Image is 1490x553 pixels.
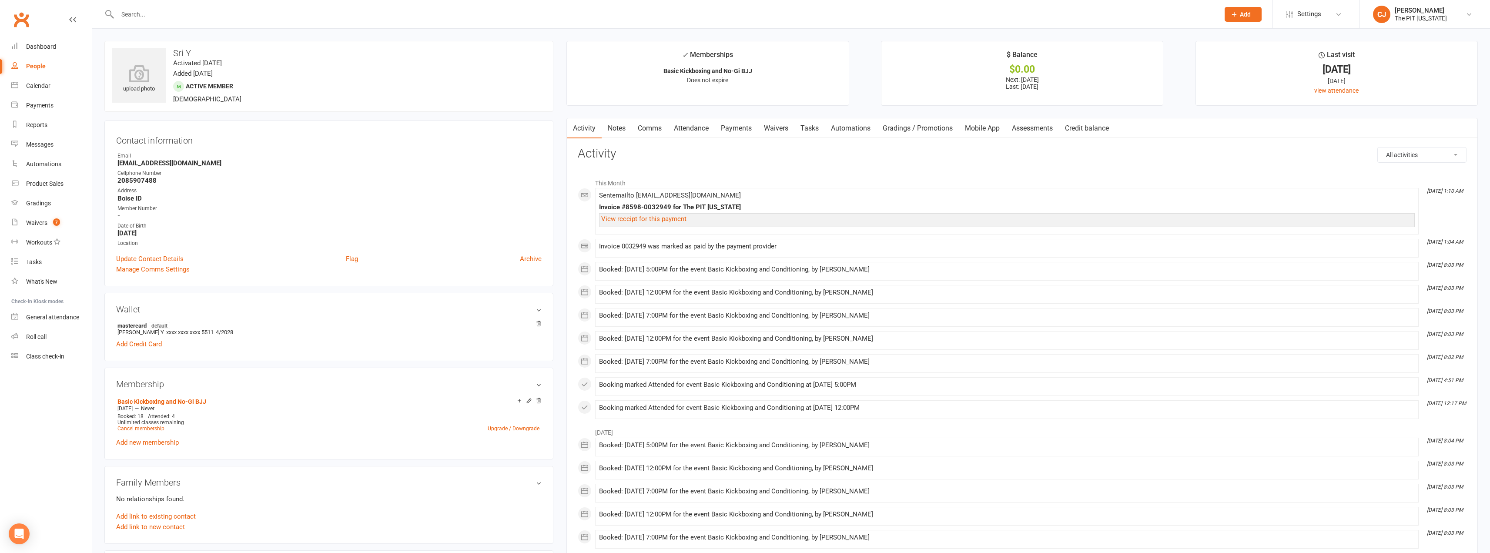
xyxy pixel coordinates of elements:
[1427,331,1463,337] i: [DATE] 8:03 PM
[599,191,741,199] span: Sent email to [EMAIL_ADDRESS][DOMAIN_NAME]
[26,258,42,265] div: Tasks
[117,159,542,167] strong: [EMAIL_ADDRESS][DOMAIN_NAME]
[11,213,92,233] a: Waivers 7
[173,95,241,103] span: [DEMOGRAPHIC_DATA]
[599,335,1415,342] div: Booked: [DATE] 12:00PM for the event Basic Kickboxing and Conditioning, by [PERSON_NAME]
[599,442,1415,449] div: Booked: [DATE] 5:00PM for the event Basic Kickboxing and Conditioning, by [PERSON_NAME]
[11,154,92,174] a: Automations
[1007,49,1038,65] div: $ Balance
[117,419,184,426] span: Unlimited classes remaining
[173,59,222,67] time: Activated [DATE]
[11,308,92,327] a: General attendance kiosk mode
[682,51,688,59] i: ✓
[117,322,537,329] strong: mastercard
[10,9,32,30] a: Clubworx
[599,358,1415,365] div: Booked: [DATE] 7:00PM for the event Basic Kickboxing and Conditioning, by [PERSON_NAME]
[116,379,542,389] h3: Membership
[1427,484,1463,490] i: [DATE] 8:03 PM
[1373,6,1390,23] div: CJ
[26,161,61,168] div: Automations
[599,488,1415,495] div: Booked: [DATE] 7:00PM for the event Basic Kickboxing and Conditioning, by [PERSON_NAME]
[11,37,92,57] a: Dashboard
[117,413,144,419] span: Booked: 18
[11,57,92,76] a: People
[26,82,50,89] div: Calendar
[825,118,877,138] a: Automations
[1395,14,1447,22] div: The PIT [US_STATE]
[116,132,542,145] h3: Contact information
[173,70,213,77] time: Added [DATE]
[1395,7,1447,14] div: [PERSON_NAME]
[115,8,1213,20] input: Search...
[11,252,92,272] a: Tasks
[26,333,47,340] div: Roll call
[889,65,1155,74] div: $0.00
[9,523,30,544] div: Open Intercom Messenger
[26,102,54,109] div: Payments
[1427,530,1463,536] i: [DATE] 8:03 PM
[116,522,185,532] a: Add link to new contact
[11,347,92,366] a: Class kiosk mode
[186,83,233,90] span: Active member
[116,439,179,446] a: Add new membership
[1427,239,1463,245] i: [DATE] 1:04 AM
[11,96,92,115] a: Payments
[116,264,190,275] a: Manage Comms Settings
[599,243,1415,250] div: Invoice 0032949 was marked as paid by the payment provider
[877,118,959,138] a: Gradings / Promotions
[117,222,542,230] div: Date of Birth
[26,43,56,50] div: Dashboard
[166,329,214,335] span: xxxx xxxx xxxx 5511
[116,339,162,349] a: Add Credit Card
[117,239,542,248] div: Location
[117,194,542,202] strong: Boise ID
[117,187,542,195] div: Address
[117,169,542,178] div: Cellphone Number
[149,322,170,329] span: default
[668,118,715,138] a: Attendance
[117,406,133,412] span: [DATE]
[26,314,79,321] div: General attendance
[601,215,686,223] a: View receipt for this payment
[682,49,733,65] div: Memberships
[11,194,92,213] a: Gradings
[599,312,1415,319] div: Booked: [DATE] 7:00PM for the event Basic Kickboxing and Conditioning, by [PERSON_NAME]
[11,76,92,96] a: Calendar
[117,152,542,160] div: Email
[959,118,1006,138] a: Mobile App
[26,141,54,148] div: Messages
[1204,65,1470,74] div: [DATE]
[1427,377,1463,383] i: [DATE] 4:51 PM
[117,229,542,237] strong: [DATE]
[715,118,758,138] a: Payments
[216,329,233,335] span: 4/2028
[1427,400,1466,406] i: [DATE] 12:17 PM
[758,118,794,138] a: Waivers
[116,494,542,504] p: No relationships found.
[1204,76,1470,86] div: [DATE]
[578,174,1467,188] li: This Month
[602,118,632,138] a: Notes
[599,404,1415,412] div: Booking marked Attended for event Basic Kickboxing and Conditioning at [DATE] 12:00PM
[11,174,92,194] a: Product Sales
[488,426,539,432] a: Upgrade / Downgrade
[578,423,1467,437] li: [DATE]
[1059,118,1115,138] a: Credit balance
[148,413,175,419] span: Attended: 4
[112,65,166,94] div: upload photo
[599,511,1415,518] div: Booked: [DATE] 12:00PM for the event Basic Kickboxing and Conditioning, by [PERSON_NAME]
[599,465,1415,472] div: Booked: [DATE] 12:00PM for the event Basic Kickboxing and Conditioning, by [PERSON_NAME]
[599,204,1415,211] div: Invoice #8598-0032949 for The PIT [US_STATE]
[1427,188,1463,194] i: [DATE] 1:10 AM
[115,405,542,412] div: —
[794,118,825,138] a: Tasks
[26,200,51,207] div: Gradings
[1427,461,1463,467] i: [DATE] 8:03 PM
[53,218,60,226] span: 7
[599,534,1415,541] div: Booked: [DATE] 7:00PM for the event Basic Kickboxing and Conditioning, by [PERSON_NAME]
[599,289,1415,296] div: Booked: [DATE] 12:00PM for the event Basic Kickboxing and Conditioning, by [PERSON_NAME]
[1006,118,1059,138] a: Assessments
[520,254,542,264] a: Archive
[26,121,47,128] div: Reports
[1427,262,1463,268] i: [DATE] 8:03 PM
